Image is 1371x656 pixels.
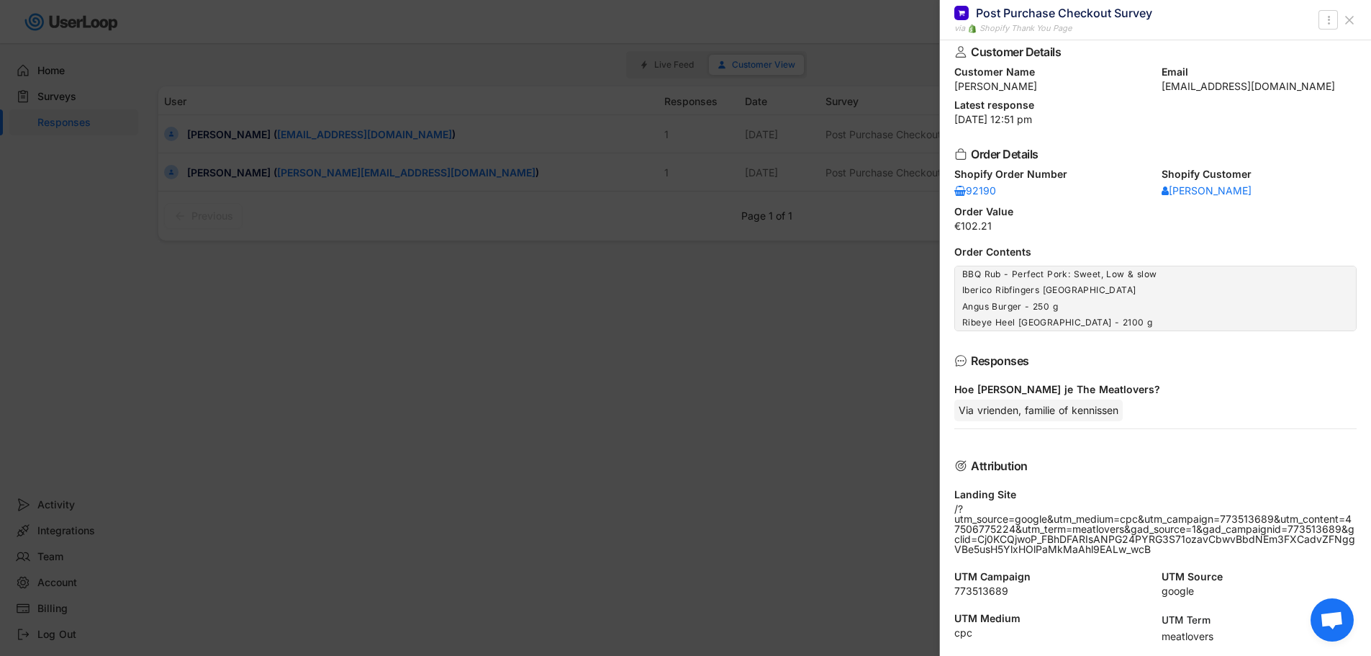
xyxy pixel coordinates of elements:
div: 773513689 [954,586,1150,596]
div: Ribeye Heel [GEOGRAPHIC_DATA] - 2100 g [962,317,1349,328]
div: google [1162,586,1357,596]
div: €102.21 [954,221,1357,231]
div: Customer Details [971,46,1334,58]
div: Order Details [971,148,1334,160]
div: Responses [971,355,1334,367]
div: cpc [954,628,1150,638]
div: /?utm_source=google&utm_medium=cpc&utm_campaign=773513689&utm_content=47506775224&utm_term=meatlo... [954,504,1357,554]
div: UTM Campaign [954,572,1150,582]
div: Post Purchase Checkout Survey [976,5,1152,21]
div: Email [1162,67,1357,77]
div: UTM Medium [954,614,1150,624]
div: 92190 [954,186,997,196]
div: via [954,22,965,35]
div: Order Value [954,207,1357,217]
button:  [1321,12,1336,29]
a: 92190 [954,184,997,198]
div: [EMAIL_ADDRESS][DOMAIN_NAME] [1162,81,1357,91]
div: Shopify Customer [1162,169,1357,179]
div: Angus Burger - 250 g [962,301,1349,313]
div: Order Contents [954,247,1357,257]
div: Attribution [971,460,1334,472]
div: [DATE] 12:51 pm [954,114,1357,125]
div: Hoe [PERSON_NAME] je The Meatlovers? [954,383,1345,396]
div: BBQ Rub - Perfect Pork: Sweet, Low & slow [962,269,1349,280]
img: 1156660_ecommerce_logo_shopify_icon%20%281%29.png [968,24,977,33]
div: meatlovers [1162,632,1357,642]
div: Via vrienden, familie of kennissen [954,400,1123,421]
div: Open chat [1311,598,1354,642]
div: Customer Name [954,67,1150,77]
div: Shopify Thank You Page [979,22,1072,35]
div: Landing Site [954,490,1357,500]
div: [PERSON_NAME] [954,81,1150,91]
div: UTM Term [1162,614,1357,626]
div: [PERSON_NAME] [1162,186,1252,196]
div: Iberico Ribfingers [GEOGRAPHIC_DATA] [962,284,1349,296]
div: Shopify Order Number [954,169,1150,179]
div: Latest response [954,100,1357,110]
div: UTM Source [1162,572,1357,582]
text:  [1327,12,1330,27]
a: [PERSON_NAME] [1162,184,1252,198]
